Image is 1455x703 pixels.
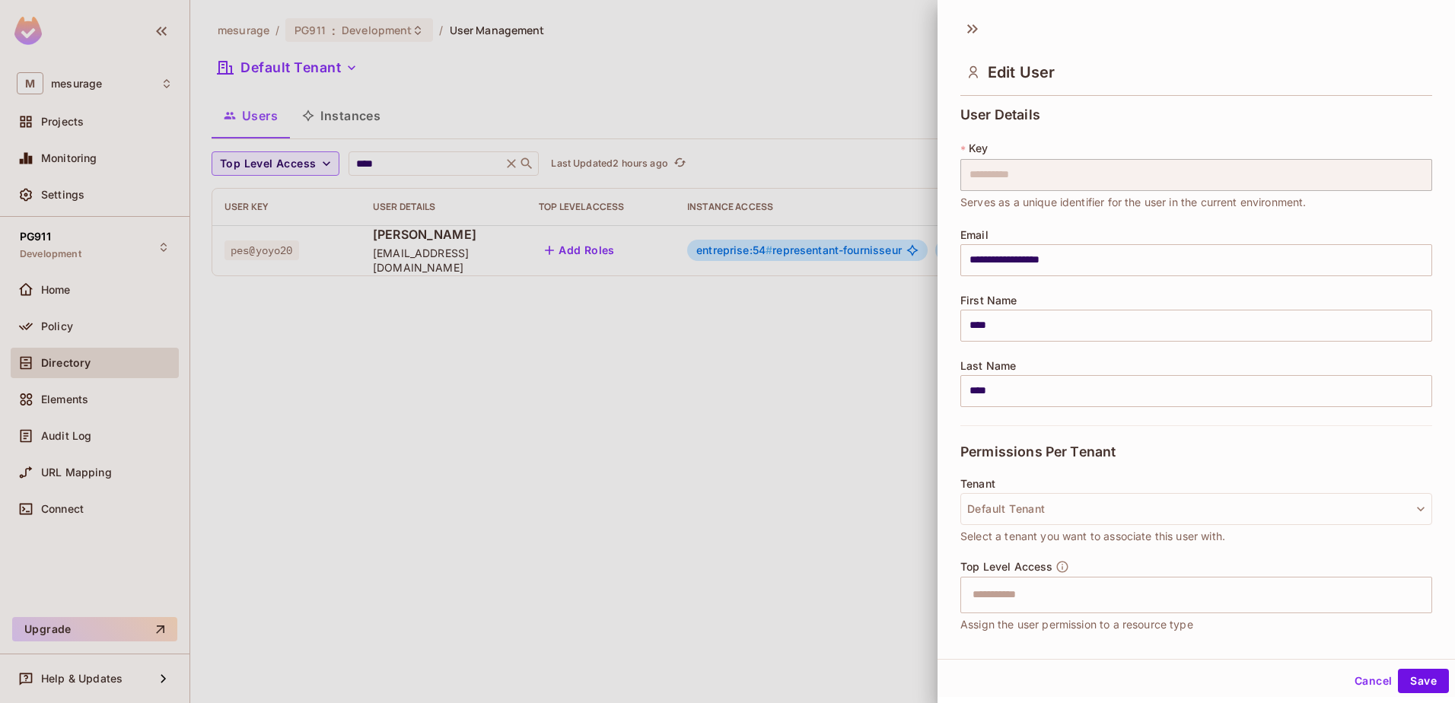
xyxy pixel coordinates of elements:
span: Assign the user permission to a resource type [960,616,1193,633]
span: Tenant [960,478,995,490]
span: Top Level Access [960,561,1052,573]
span: Email [960,229,989,241]
button: Cancel [1348,669,1398,693]
button: Save [1398,669,1449,693]
span: Permissions Per Tenant [960,444,1116,460]
button: Open [1424,593,1427,596]
span: Select a tenant you want to associate this user with. [960,528,1225,545]
button: Default Tenant [960,493,1432,525]
span: User Details [960,107,1040,122]
span: Key [969,142,988,154]
span: Edit User [988,63,1055,81]
span: First Name [960,294,1017,307]
span: Serves as a unique identifier for the user in the current environment. [960,194,1307,211]
span: Last Name [960,360,1016,372]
